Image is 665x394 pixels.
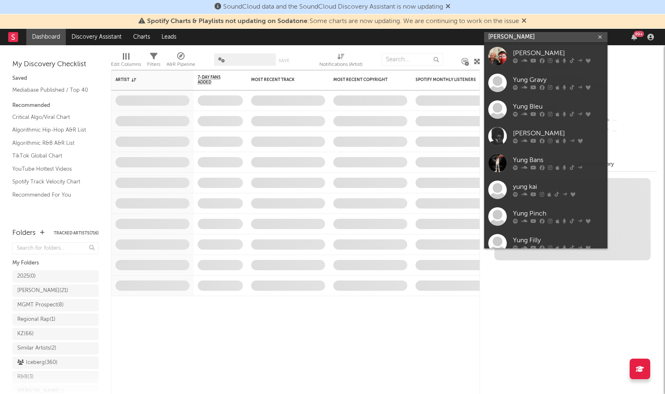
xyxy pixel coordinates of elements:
div: Edit Columns [111,60,141,70]
div: Recommended [12,101,99,111]
a: Iceberg(360) [12,357,99,369]
div: Yung Gravy [513,75,603,85]
a: Spotify Track Velocity Chart [12,177,90,186]
button: Save [279,58,289,63]
div: Most Recent Track [251,77,313,82]
span: SoundCloud data and the SoundCloud Discovery Assistant is now updating [223,4,443,10]
a: Similar Artists(2) [12,342,99,355]
div: Edit Columns [111,49,141,73]
div: Yung Bleu [513,102,603,112]
button: Tracked Artists(716) [54,231,99,235]
a: TikTok Global Chart [12,151,90,160]
div: Yung Pinch [513,209,603,219]
a: Recommended For You [12,190,90,199]
a: [PERSON_NAME] [484,43,607,70]
a: Discovery Assistant [66,29,127,45]
a: [PERSON_NAME] [484,123,607,150]
div: Iceberg ( 360 ) [17,358,58,368]
div: [PERSON_NAME] ( 21 ) [17,286,68,296]
span: Dismiss [446,4,450,10]
a: Algorithmic R&B A&R List [12,139,90,148]
a: Leads [156,29,182,45]
input: Search for artists [484,32,607,42]
a: R&B(3) [12,371,99,383]
div: My Folders [12,258,99,268]
a: YouTube Hottest Videos [12,165,90,174]
a: MGMT Prospect(8) [12,299,99,311]
div: -- [602,126,657,137]
div: Filters [147,49,160,73]
a: Yung Gravy [484,70,607,96]
a: Yung Bans [484,150,607,176]
div: Folders [12,228,36,238]
a: Mediabase Published / Top 40 [12,86,90,95]
a: Yung Filly [484,230,607,257]
div: 99 + [634,31,644,37]
span: : Some charts are now updating. We are continuing to work on the issue [147,18,519,25]
div: Yung Filly [513,236,603,246]
span: Spotify Charts & Playlists not updating on Sodatone [147,18,307,25]
button: 99+ [631,34,637,40]
a: Dashboard [26,29,66,45]
a: [PERSON_NAME](21) [12,285,99,297]
a: Algorithmic Hip-Hop A&R List [12,125,90,134]
div: Regional Rap ( 1 ) [17,315,55,324]
input: Search for folders... [12,242,99,254]
div: A&R Pipeline [166,49,195,73]
div: Notifications (Artist) [319,60,363,70]
div: Similar Artists ( 2 ) [17,343,56,353]
span: Dismiss [522,18,526,25]
div: -- [602,115,657,126]
div: Artist [115,77,177,82]
a: 2025(0) [12,270,99,283]
a: Charts [127,29,156,45]
div: R&B ( 3 ) [17,372,34,382]
div: [PERSON_NAME] [513,49,603,58]
div: yung kai [513,182,603,192]
div: Yung Bans [513,155,603,165]
a: Yung Bleu [484,96,607,123]
div: MGMT Prospect ( 8 ) [17,300,64,310]
a: Yung Pinch [484,203,607,230]
div: A&R Pipeline [166,60,195,70]
div: Spotify Monthly Listeners [416,77,477,82]
div: Notifications (Artist) [319,49,363,73]
a: Critical Algo/Viral Chart [12,113,90,122]
input: Search... [381,53,443,66]
a: yung kai [484,176,607,203]
div: Most Recent Copyright [333,77,395,82]
div: 2025 ( 0 ) [17,271,36,281]
div: Saved [12,74,99,83]
a: KZ(66) [12,328,99,340]
div: KZ ( 66 ) [17,329,34,339]
div: My Discovery Checklist [12,60,99,70]
span: 7-Day Fans Added [198,75,231,85]
div: Filters [147,60,160,70]
a: Regional Rap(1) [12,313,99,326]
div: [PERSON_NAME] [513,129,603,139]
